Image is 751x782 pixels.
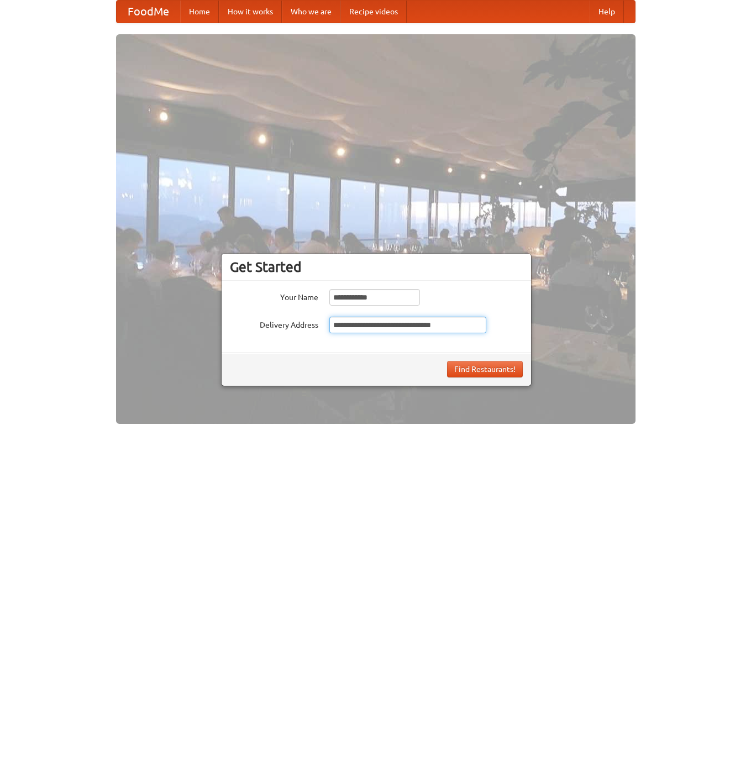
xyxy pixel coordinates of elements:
a: Who we are [282,1,340,23]
label: Your Name [230,289,318,303]
a: How it works [219,1,282,23]
label: Delivery Address [230,317,318,330]
a: FoodMe [117,1,180,23]
button: Find Restaurants! [447,361,523,377]
h3: Get Started [230,259,523,275]
a: Home [180,1,219,23]
a: Help [590,1,624,23]
a: Recipe videos [340,1,407,23]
